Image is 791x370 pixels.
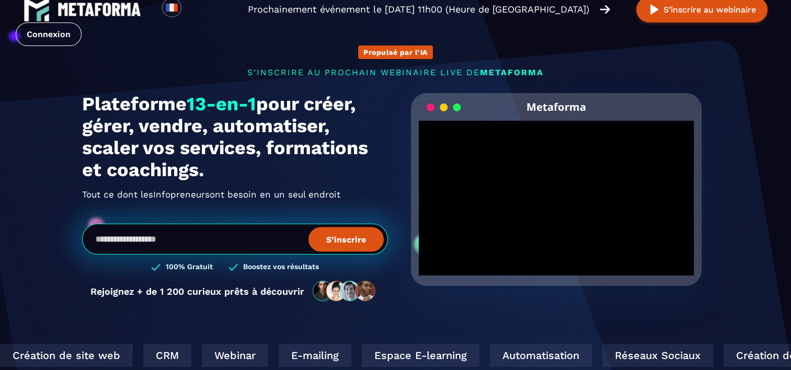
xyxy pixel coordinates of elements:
p: s'inscrire au prochain webinaire live de [82,67,709,77]
img: loading [427,102,461,112]
div: Espace E-learning [397,344,515,367]
img: fr [165,1,178,14]
h1: Plateforme pour créer, gérer, vendre, automatiser, scaler vos services, formations et coachings. [82,93,388,181]
h3: 100% Gratuit [166,262,213,272]
span: Infopreneurs [153,186,210,203]
p: Rejoignez + de 1 200 curieux prêts à découvrir [90,286,304,297]
div: E-mailing [314,344,387,367]
div: Webinar [237,344,304,367]
div: Réseaux Sociaux [638,344,749,367]
img: logo [58,3,141,16]
a: Connexion [16,22,82,46]
div: Création de site web [36,344,168,367]
input: Search for option [190,3,198,16]
div: CRM [179,344,227,367]
p: Prochainement événement le [DATE] 11h00 (Heure de [GEOGRAPHIC_DATA]) [248,2,589,17]
span: METAFORMA [480,67,544,77]
h2: Metaforma [526,93,586,121]
h3: Boostez vos résultats [243,262,319,272]
h2: Tout ce dont les ont besoin en un seul endroit [82,186,388,203]
button: S’inscrire [308,227,384,251]
div: Automatisation [525,344,627,367]
span: 13-en-1 [187,93,256,115]
img: arrow-right [600,4,610,15]
img: community-people [309,280,380,302]
img: checked [151,262,161,272]
img: play [648,3,661,16]
img: checked [228,262,238,272]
